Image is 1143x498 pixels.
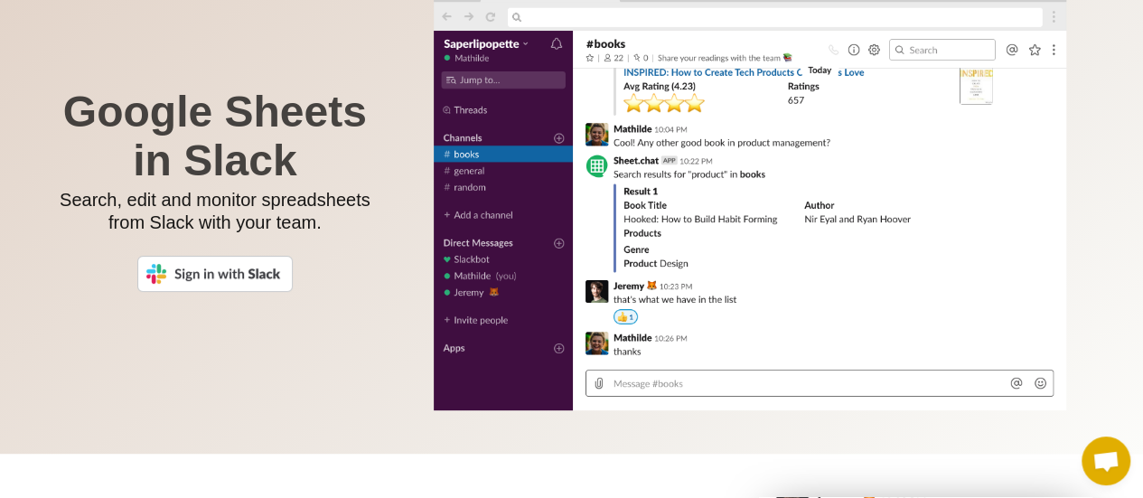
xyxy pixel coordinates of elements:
img: screen.png [434,31,1066,410]
a: Open chat [1082,437,1130,485]
img: Sign in [137,256,293,292]
p: Search, edit and monitor spreadsheets from Slack with your team. [52,189,379,234]
h1: Google Sheets in Slack [52,88,379,185]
